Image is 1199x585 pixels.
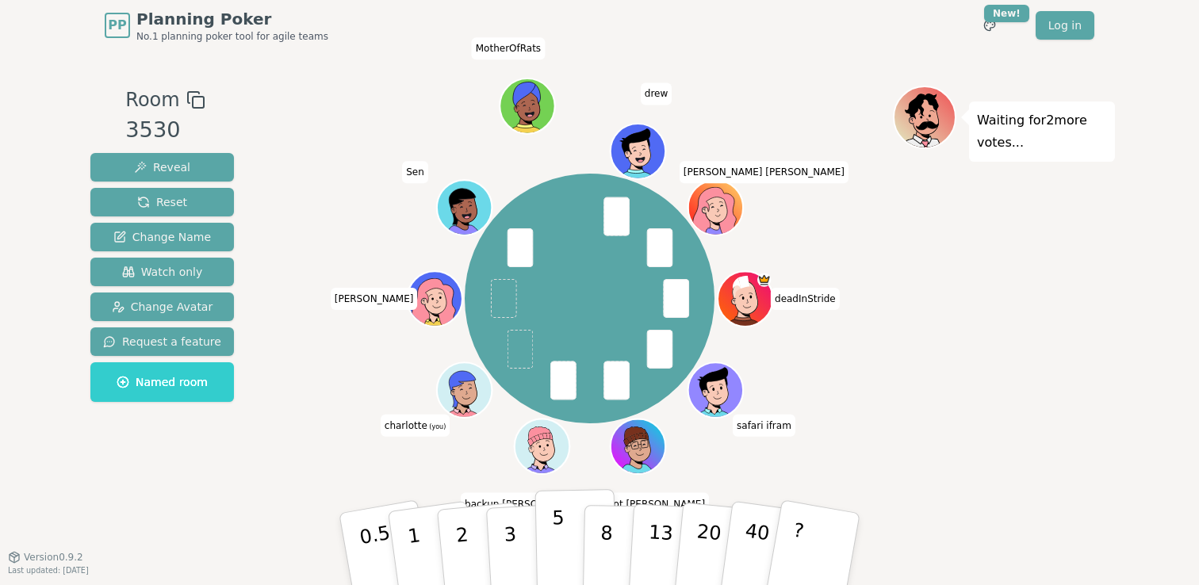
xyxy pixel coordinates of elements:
span: Named room [117,374,208,390]
a: PPPlanning PokerNo.1 planning poker tool for agile teams [105,8,328,43]
span: No.1 planning poker tool for agile teams [136,30,328,43]
span: Request a feature [103,334,221,350]
div: 3530 [125,114,205,147]
div: New! [984,5,1029,22]
span: Click to change your name [771,288,840,310]
span: Watch only [122,264,203,280]
button: Named room [90,362,234,402]
span: Planning Poker [136,8,328,30]
span: Click to change your name [402,161,428,183]
span: Change Avatar [112,299,213,315]
button: Reset [90,188,234,216]
span: Click to change your name [461,492,585,514]
span: Click to change your name [641,82,672,105]
span: Reveal [134,159,190,175]
span: Click to change your name [680,161,848,183]
p: Waiting for 2 more votes... [977,109,1107,154]
span: PP [108,16,126,35]
button: Click to change your avatar [439,364,490,415]
button: Request a feature [90,327,234,356]
button: Change Name [90,223,234,251]
span: Last updated: [DATE] [8,566,89,575]
span: (you) [427,422,446,430]
button: Watch only [90,258,234,286]
button: New! [975,11,1004,40]
span: Reset [137,194,187,210]
span: Click to change your name [381,414,450,436]
a: Log in [1036,11,1094,40]
span: Version 0.9.2 [24,551,83,564]
span: Click to change your name [603,492,709,514]
button: Version0.9.2 [8,551,83,564]
span: Click to change your name [472,37,545,59]
span: deadInStride is the host [757,273,770,286]
span: Click to change your name [331,288,418,310]
button: Change Avatar [90,292,234,321]
button: Reveal [90,153,234,182]
span: Change Name [113,229,211,245]
span: Room [125,86,179,114]
span: Click to change your name [733,414,795,436]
